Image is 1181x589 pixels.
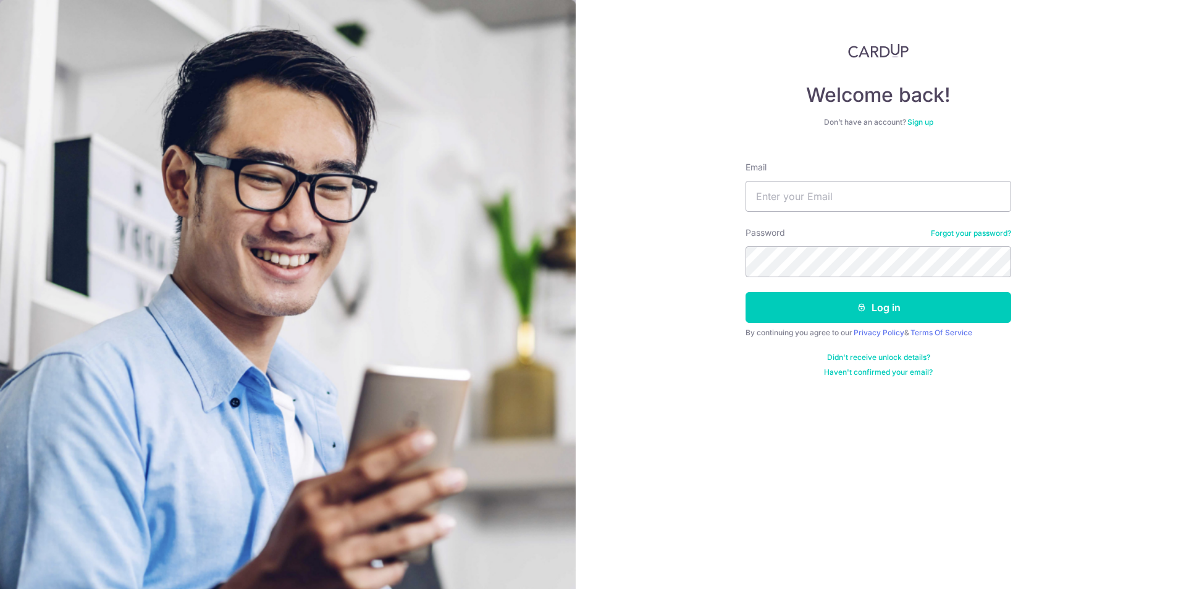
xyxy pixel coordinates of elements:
[824,367,933,377] a: Haven't confirmed your email?
[746,161,767,173] label: Email
[827,353,930,362] a: Didn't receive unlock details?
[746,181,1011,212] input: Enter your Email
[746,117,1011,127] div: Don’t have an account?
[746,83,1011,107] h4: Welcome back!
[910,328,972,337] a: Terms Of Service
[907,117,933,127] a: Sign up
[931,228,1011,238] a: Forgot your password?
[746,227,785,239] label: Password
[746,328,1011,338] div: By continuing you agree to our &
[848,43,909,58] img: CardUp Logo
[854,328,904,337] a: Privacy Policy
[746,292,1011,323] button: Log in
